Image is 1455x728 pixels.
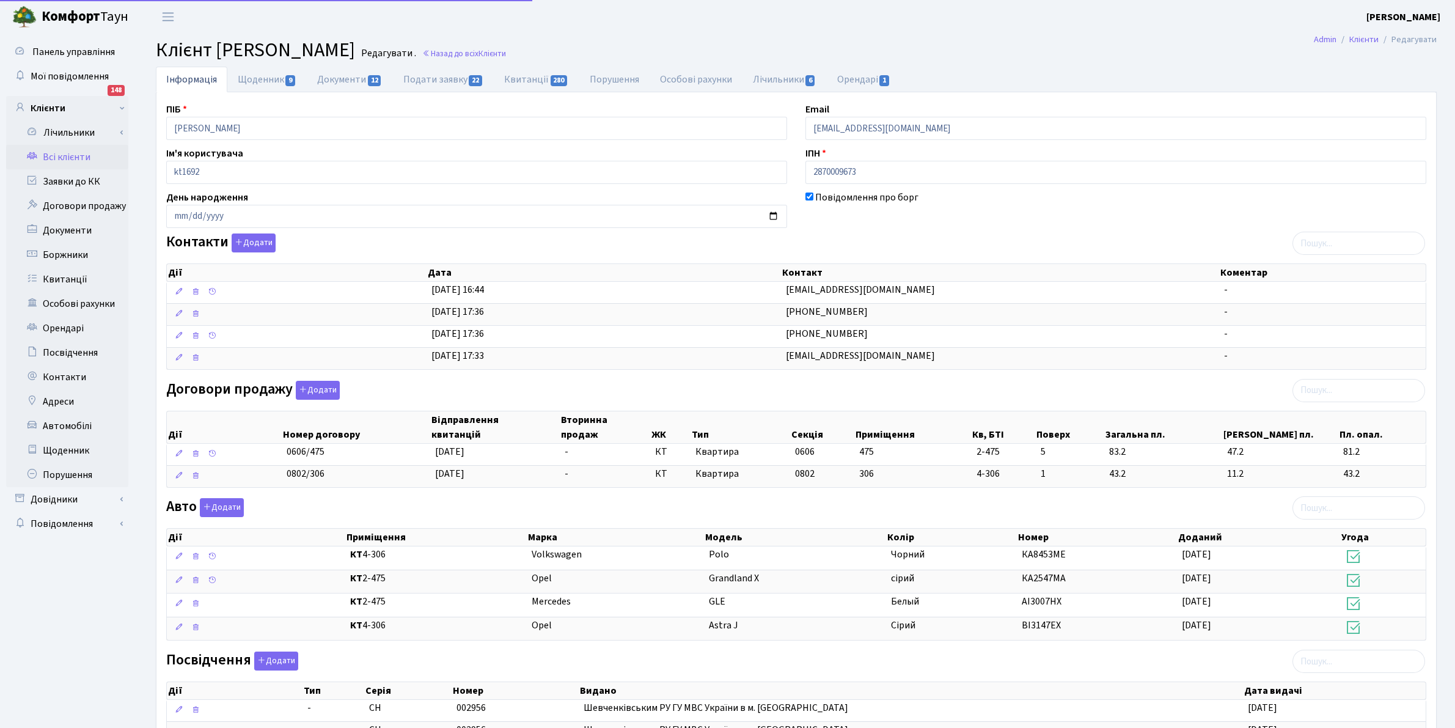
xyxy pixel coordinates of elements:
[167,682,302,699] th: Дії
[494,67,579,92] a: Квитанції
[6,463,128,487] a: Порушення
[166,146,243,161] label: Ім'я користувача
[6,389,128,414] a: Адреси
[827,67,901,92] a: Орендарі
[1182,595,1211,608] span: [DATE]
[6,292,128,316] a: Особові рахунки
[695,467,785,481] span: Квартира
[345,529,527,546] th: Приміщення
[859,445,874,458] span: 475
[532,548,582,561] span: Volkswagen
[350,548,362,561] b: КТ
[795,467,815,480] span: 0802
[805,102,829,117] label: Email
[1182,572,1211,585] span: [DATE]
[977,467,1031,481] span: 4-306
[6,218,128,243] a: Документи
[891,572,914,585] span: сірий
[1177,529,1340,546] th: Доданий
[691,411,790,443] th: Тип
[350,572,362,585] b: КТ
[452,682,579,699] th: Номер
[1366,10,1440,24] a: [PERSON_NAME]
[1022,619,1061,632] span: ВІ3147ЕХ
[859,467,874,480] span: 306
[296,381,340,400] button: Договори продажу
[6,340,128,365] a: Посвідчення
[579,682,1243,699] th: Видано
[742,67,827,92] a: Лічильники
[1041,467,1100,481] span: 1
[350,595,362,608] b: КТ
[1109,467,1217,481] span: 43.2
[6,414,128,438] a: Автомобілі
[6,64,128,89] a: Мої повідомлення148
[1343,445,1421,459] span: 81.2
[1017,529,1177,546] th: Номер
[31,70,109,83] span: Мої повідомлення
[704,529,886,546] th: Модель
[1292,650,1425,673] input: Пошук...
[891,548,925,561] span: Чорний
[166,652,298,671] label: Посвідчення
[6,512,128,536] a: Повідомлення
[302,682,364,699] th: Тип
[579,67,650,92] a: Порушення
[232,233,276,252] button: Контакти
[1340,529,1426,546] th: Угода
[427,264,781,281] th: Дата
[854,411,971,443] th: Приміщення
[551,75,568,86] span: 280
[287,467,324,480] span: 0802/306
[1349,33,1379,46] a: Клієнти
[108,85,125,96] div: 148
[435,467,464,480] span: [DATE]
[6,487,128,512] a: Довідники
[359,48,416,59] small: Редагувати .
[1224,327,1228,340] span: -
[1182,548,1211,561] span: [DATE]
[584,701,848,715] span: Шевченківським РУ ГУ МВС України в м. [GEOGRAPHIC_DATA]
[886,529,1017,546] th: Колір
[1379,33,1437,46] li: Редагувати
[42,7,128,28] span: Таун
[1227,467,1333,481] span: 11.2
[6,194,128,218] a: Договори продажу
[6,40,128,64] a: Панель управління
[532,595,571,608] span: Mercedes
[350,619,362,632] b: КТ
[307,701,359,715] span: -
[1182,619,1211,632] span: [DATE]
[368,75,381,86] span: 12
[1292,232,1425,255] input: Пошук...
[891,619,915,632] span: Сірий
[12,5,37,29] img: logo.png
[781,264,1219,281] th: Контакт
[891,595,919,608] span: Белый
[369,701,381,715] span: СН
[1224,305,1228,318] span: -
[282,411,430,443] th: Номер договору
[786,283,935,296] span: [EMAIL_ADDRESS][DOMAIN_NAME]
[1314,33,1336,46] a: Admin
[166,233,276,252] label: Контакти
[435,445,464,458] span: [DATE]
[293,378,340,400] a: Додати
[1343,467,1421,481] span: 43.2
[790,411,854,443] th: Секція
[6,267,128,292] a: Квитанції
[431,305,484,318] span: [DATE] 17:36
[287,445,324,458] span: 0606/475
[565,467,568,480] span: -
[709,595,725,608] span: GLE
[251,649,298,671] a: Додати
[650,411,691,443] th: ЖК
[422,48,506,59] a: Назад до всіхКлієнти
[1022,572,1066,585] span: КА2547МА
[815,190,918,205] label: Повідомлення про борг
[1292,496,1425,520] input: Пошук...
[153,7,183,27] button: Переключити навігацію
[786,349,935,362] span: [EMAIL_ADDRESS][DOMAIN_NAME]
[565,445,568,458] span: -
